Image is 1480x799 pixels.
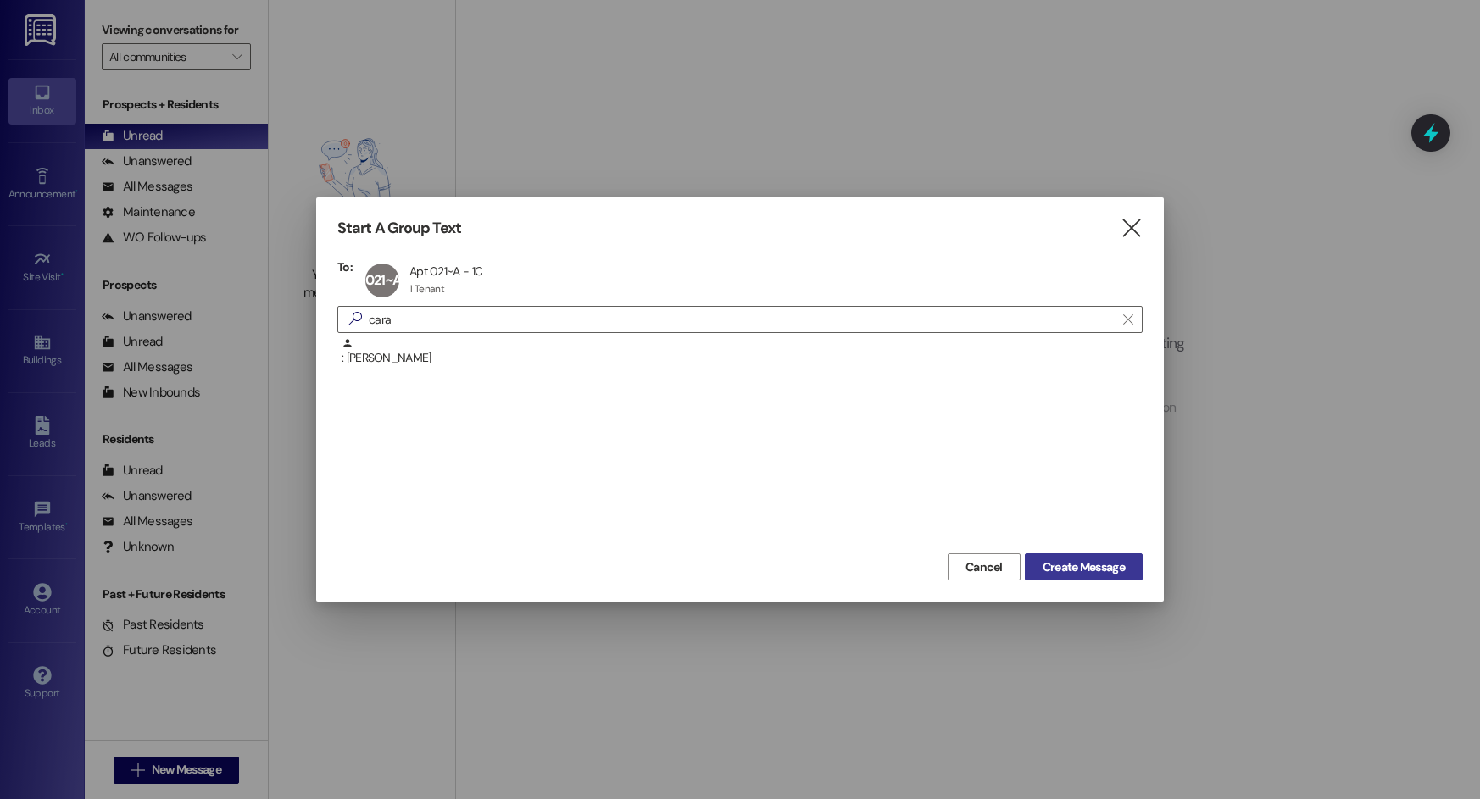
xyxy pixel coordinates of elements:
[342,337,1143,367] div: : [PERSON_NAME]
[342,310,369,328] i: 
[409,282,444,296] div: 1 Tenant
[369,308,1115,331] input: Search for any contact or apartment
[1025,553,1143,580] button: Create Message
[1123,313,1132,326] i: 
[337,219,461,238] h3: Start A Group Text
[337,337,1143,380] div: : [PERSON_NAME]
[965,558,1003,576] span: Cancel
[409,264,482,279] div: Apt 021~A - 1C
[948,553,1021,580] button: Cancel
[1115,307,1142,332] button: Clear text
[1120,219,1143,237] i: 
[337,259,353,275] h3: To:
[1043,558,1125,576] span: Create Message
[365,271,401,289] span: 021~A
